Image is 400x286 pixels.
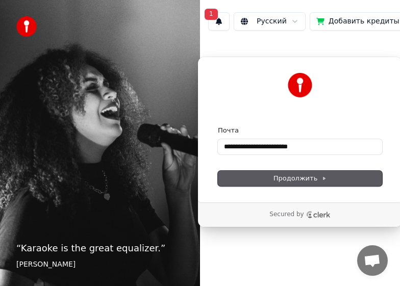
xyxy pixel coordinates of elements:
[205,9,218,20] span: 1
[273,174,327,183] span: Продолжить
[16,259,184,270] footer: [PERSON_NAME]
[306,211,331,218] a: Clerk logo
[357,245,388,276] a: Открытый чат
[208,12,230,31] button: 1
[16,16,37,37] img: youka
[269,211,304,219] p: Secured by
[288,73,312,97] img: Youka
[218,126,239,135] label: Почта
[16,241,184,255] p: “ Karaoke is the great equalizer. ”
[218,171,382,186] button: Продолжить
